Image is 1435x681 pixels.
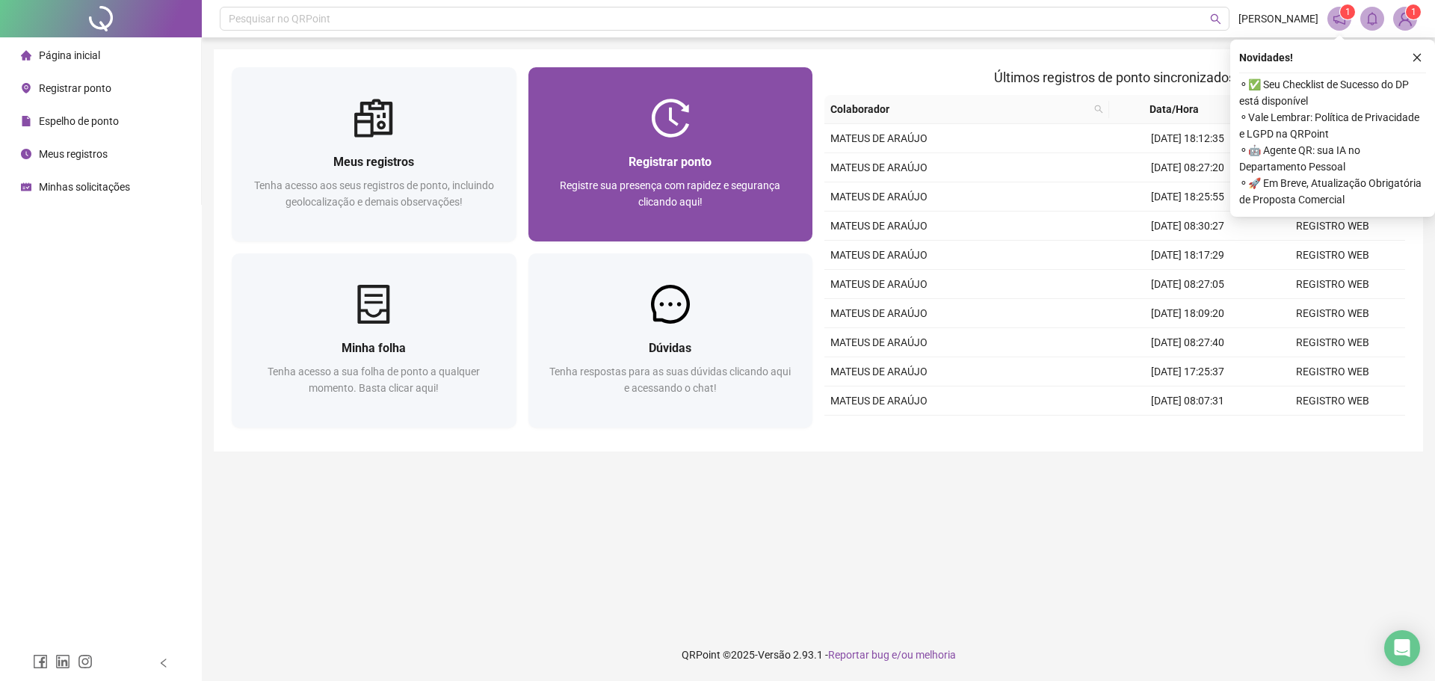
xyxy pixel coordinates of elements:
th: Data/Hora [1109,95,1252,124]
span: Espelho de ponto [39,115,119,127]
span: Últimos registros de ponto sincronizados [994,70,1235,85]
td: [DATE] 18:25:17 [1115,416,1260,445]
span: MATEUS DE ARAÚJO [830,366,928,378]
span: Registrar ponto [629,155,712,169]
td: REGISTRO WEB [1260,416,1405,445]
span: ⚬ 🤖 Agente QR: sua IA no Departamento Pessoal [1239,142,1426,175]
td: [DATE] 08:07:31 [1115,386,1260,416]
span: instagram [78,654,93,669]
span: Data/Hora [1115,101,1234,117]
span: Meus registros [39,148,108,160]
span: notification [1333,12,1346,25]
span: MATEUS DE ARAÚJO [830,249,928,261]
span: MATEUS DE ARAÚJO [830,278,928,290]
td: REGISTRO WEB [1260,212,1405,241]
span: Novidades ! [1239,49,1293,66]
span: ⚬ Vale Lembrar: Política de Privacidade e LGPD na QRPoint [1239,109,1426,142]
span: MATEUS DE ARAÚJO [830,307,928,319]
span: MATEUS DE ARAÚJO [830,191,928,203]
span: search [1210,13,1221,25]
span: Tenha respostas para as suas dúvidas clicando aqui e acessando o chat! [549,366,791,394]
span: Colaborador [830,101,1088,117]
span: Dúvidas [649,341,691,355]
td: REGISTRO WEB [1260,241,1405,270]
span: Versão [758,649,791,661]
footer: QRPoint © 2025 - 2.93.1 - [202,629,1435,681]
span: left [158,658,169,668]
img: 75646 [1394,7,1416,30]
span: Registrar ponto [39,82,111,94]
td: REGISTRO WEB [1260,270,1405,299]
sup: 1 [1340,4,1355,19]
span: search [1094,105,1103,114]
span: Minhas solicitações [39,181,130,193]
a: Minha folhaTenha acesso a sua folha de ponto a qualquer momento. Basta clicar aqui! [232,253,516,428]
span: Meus registros [333,155,414,169]
span: Tenha acesso aos seus registros de ponto, incluindo geolocalização e demais observações! [254,179,494,208]
span: ⚬ ✅ Seu Checklist de Sucesso do DP está disponível [1239,76,1426,109]
td: [DATE] 18:09:20 [1115,299,1260,328]
span: MATEUS DE ARAÚJO [830,132,928,144]
td: [DATE] 17:25:37 [1115,357,1260,386]
td: [DATE] 08:27:40 [1115,328,1260,357]
span: 1 [1411,7,1416,17]
span: Minha folha [342,341,406,355]
span: home [21,50,31,61]
td: [DATE] 18:25:55 [1115,182,1260,212]
span: schedule [21,182,31,192]
span: Reportar bug e/ou melhoria [828,649,956,661]
span: MATEUS DE ARAÚJO [830,161,928,173]
span: Tenha acesso a sua folha de ponto a qualquer momento. Basta clicar aqui! [268,366,480,394]
td: REGISTRO WEB [1260,386,1405,416]
span: close [1412,52,1422,63]
sup: Atualize o seu contato no menu Meus Dados [1406,4,1421,19]
span: [PERSON_NAME] [1238,10,1318,27]
td: [DATE] 08:27:05 [1115,270,1260,299]
span: environment [21,83,31,93]
span: file [21,116,31,126]
td: [DATE] 18:17:29 [1115,241,1260,270]
span: clock-circle [21,149,31,159]
div: Open Intercom Messenger [1384,630,1420,666]
span: bell [1365,12,1379,25]
span: MATEUS DE ARAÚJO [830,336,928,348]
span: MATEUS DE ARAÚJO [830,220,928,232]
td: REGISTRO WEB [1260,299,1405,328]
span: MATEUS DE ARAÚJO [830,395,928,407]
td: REGISTRO WEB [1260,357,1405,386]
span: ⚬ 🚀 Em Breve, Atualização Obrigatória de Proposta Comercial [1239,175,1426,208]
td: [DATE] 08:30:27 [1115,212,1260,241]
span: linkedin [55,654,70,669]
span: 1 [1345,7,1351,17]
span: facebook [33,654,48,669]
span: search [1091,98,1106,120]
td: [DATE] 08:27:20 [1115,153,1260,182]
span: Página inicial [39,49,100,61]
a: DúvidasTenha respostas para as suas dúvidas clicando aqui e acessando o chat! [528,253,813,428]
span: Registre sua presença com rapidez e segurança clicando aqui! [560,179,780,208]
td: [DATE] 18:12:35 [1115,124,1260,153]
a: Meus registrosTenha acesso aos seus registros de ponto, incluindo geolocalização e demais observa... [232,67,516,241]
td: REGISTRO WEB [1260,328,1405,357]
a: Registrar pontoRegistre sua presença com rapidez e segurança clicando aqui! [528,67,813,241]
